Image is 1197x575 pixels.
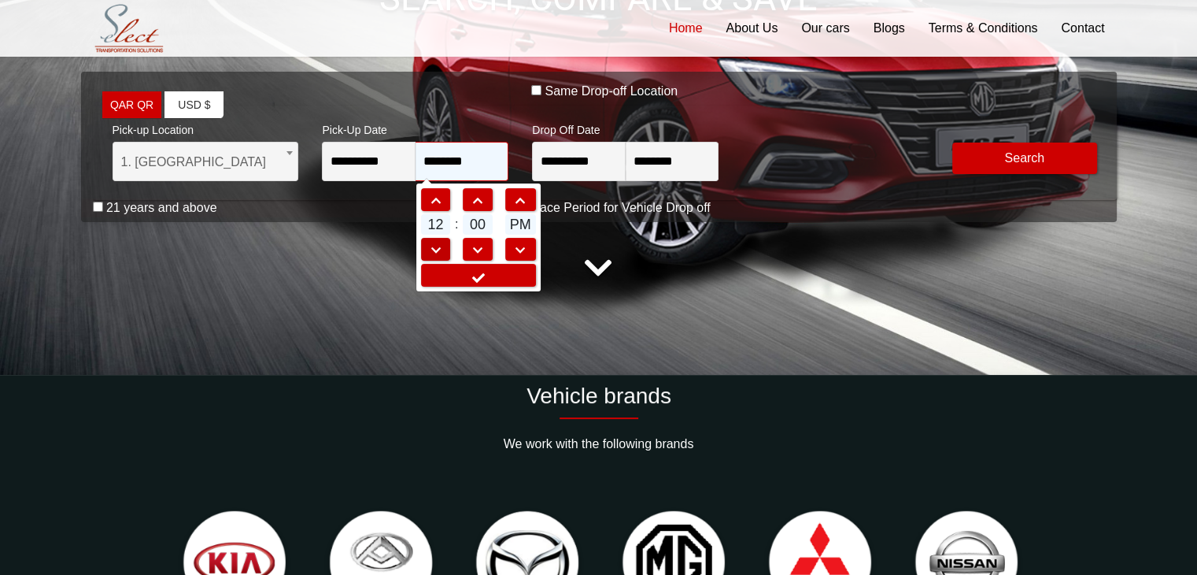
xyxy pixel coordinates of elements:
p: 2 hour Grace Period for Vehicle Drop off [81,198,1117,217]
span: 12 [421,214,451,235]
span: PM [505,214,536,235]
td: : [452,213,461,236]
a: QAR QR [102,91,161,119]
span: Drop Off Date [532,113,719,142]
a: USD $ [164,91,224,119]
img: Select Rent a Car [85,2,173,56]
h2: Vehicle brands [81,383,1117,410]
span: 00 [463,214,493,235]
span: Pick-Up Date [322,113,508,142]
p: We work with the following brands [81,435,1117,454]
button: Modify Search [952,143,1097,174]
label: Same Drop-off Location [545,83,678,99]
